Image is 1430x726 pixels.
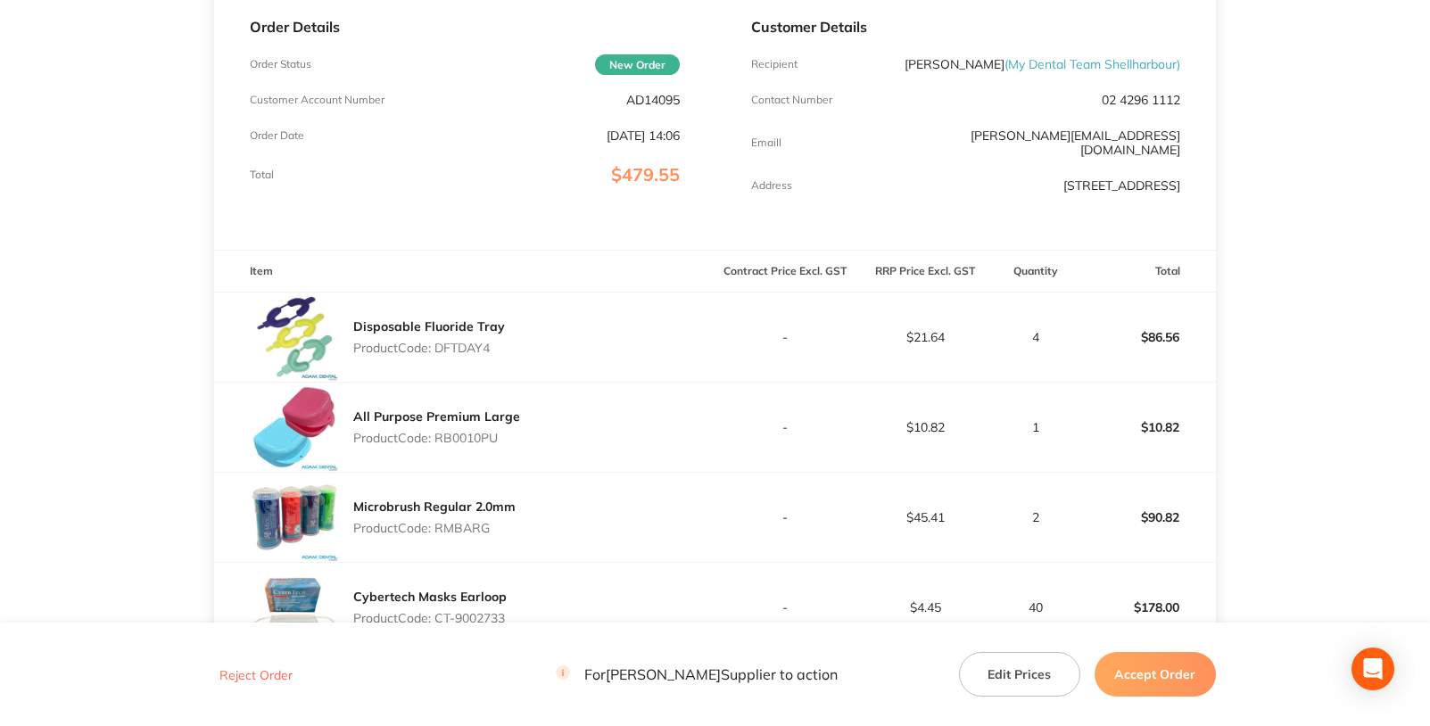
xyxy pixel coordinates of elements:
[626,93,680,107] p: AD14095
[250,19,679,35] p: Order Details
[856,251,996,293] th: RRP Price Excl. GST
[996,330,1075,344] p: 4
[353,499,516,515] a: Microbrush Regular 2.0mm
[1076,496,1214,539] p: $90.82
[353,318,505,334] a: Disposable Fluoride Tray
[751,58,798,70] p: Recipient
[751,179,792,192] p: Address
[353,431,520,445] p: Product Code: RB0010PU
[996,600,1075,615] p: 40
[353,589,507,605] a: Cybertech Masks Earloop
[971,128,1180,158] a: [PERSON_NAME][EMAIL_ADDRESS][DOMAIN_NAME]
[751,94,832,106] p: Contact Number
[996,251,1076,293] th: Quantity
[214,251,715,293] th: Item
[607,128,680,143] p: [DATE] 14:06
[556,666,838,683] p: For [PERSON_NAME] Supplier to action
[1351,648,1394,690] div: Open Intercom Messenger
[1076,586,1214,629] p: $178.00
[1095,652,1216,697] button: Accept Order
[353,408,520,425] a: All Purpose Premium Large
[595,54,680,75] span: New Order
[250,473,339,562] img: bjM4bDcycQ
[751,136,781,149] p: Emaill
[716,330,855,344] p: -
[856,510,995,524] p: $45.41
[959,652,1080,697] button: Edit Prices
[250,563,339,652] img: em8wa2l5Nw
[250,169,274,181] p: Total
[250,383,339,472] img: ZXI5d2IxeA
[996,420,1075,434] p: 1
[856,330,995,344] p: $21.64
[716,420,855,434] p: -
[715,251,856,293] th: Contract Price Excl. GST
[250,94,384,106] p: Customer Account Number
[353,521,516,535] p: Product Code: RMBARG
[856,600,995,615] p: $4.45
[1076,316,1214,359] p: $86.56
[1063,178,1180,193] p: [STREET_ADDRESS]
[1076,406,1214,449] p: $10.82
[250,293,339,382] img: NmpmNzZmOA
[250,129,304,142] p: Order Date
[353,611,507,625] p: Product Code: CT-9002733
[1102,93,1180,107] p: 02 4296 1112
[250,58,311,70] p: Order Status
[214,667,298,683] button: Reject Order
[611,163,680,186] span: $479.55
[716,600,855,615] p: -
[905,57,1180,71] p: [PERSON_NAME]
[751,19,1180,35] p: Customer Details
[716,510,855,524] p: -
[856,420,995,434] p: $10.82
[996,510,1075,524] p: 2
[1004,56,1180,72] span: ( My Dental Team Shellharbour )
[353,341,505,355] p: Product Code: DFTDAY4
[1075,251,1215,293] th: Total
